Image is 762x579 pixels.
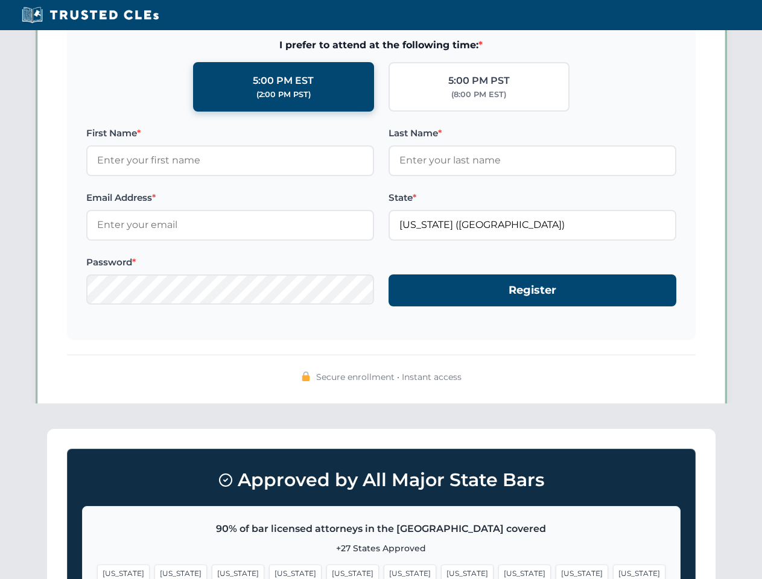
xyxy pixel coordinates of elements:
[82,464,681,496] h3: Approved by All Major State Bars
[86,255,374,270] label: Password
[451,89,506,101] div: (8:00 PM EST)
[256,89,311,101] div: (2:00 PM PST)
[389,274,676,306] button: Register
[97,521,665,537] p: 90% of bar licensed attorneys in the [GEOGRAPHIC_DATA] covered
[86,210,374,240] input: Enter your email
[97,542,665,555] p: +27 States Approved
[86,126,374,141] label: First Name
[389,145,676,176] input: Enter your last name
[316,370,462,384] span: Secure enrollment • Instant access
[301,372,311,381] img: 🔒
[389,191,676,205] label: State
[448,73,510,89] div: 5:00 PM PST
[389,126,676,141] label: Last Name
[389,210,676,240] input: Florida (FL)
[18,6,162,24] img: Trusted CLEs
[86,191,374,205] label: Email Address
[86,37,676,53] span: I prefer to attend at the following time:
[86,145,374,176] input: Enter your first name
[253,73,314,89] div: 5:00 PM EST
